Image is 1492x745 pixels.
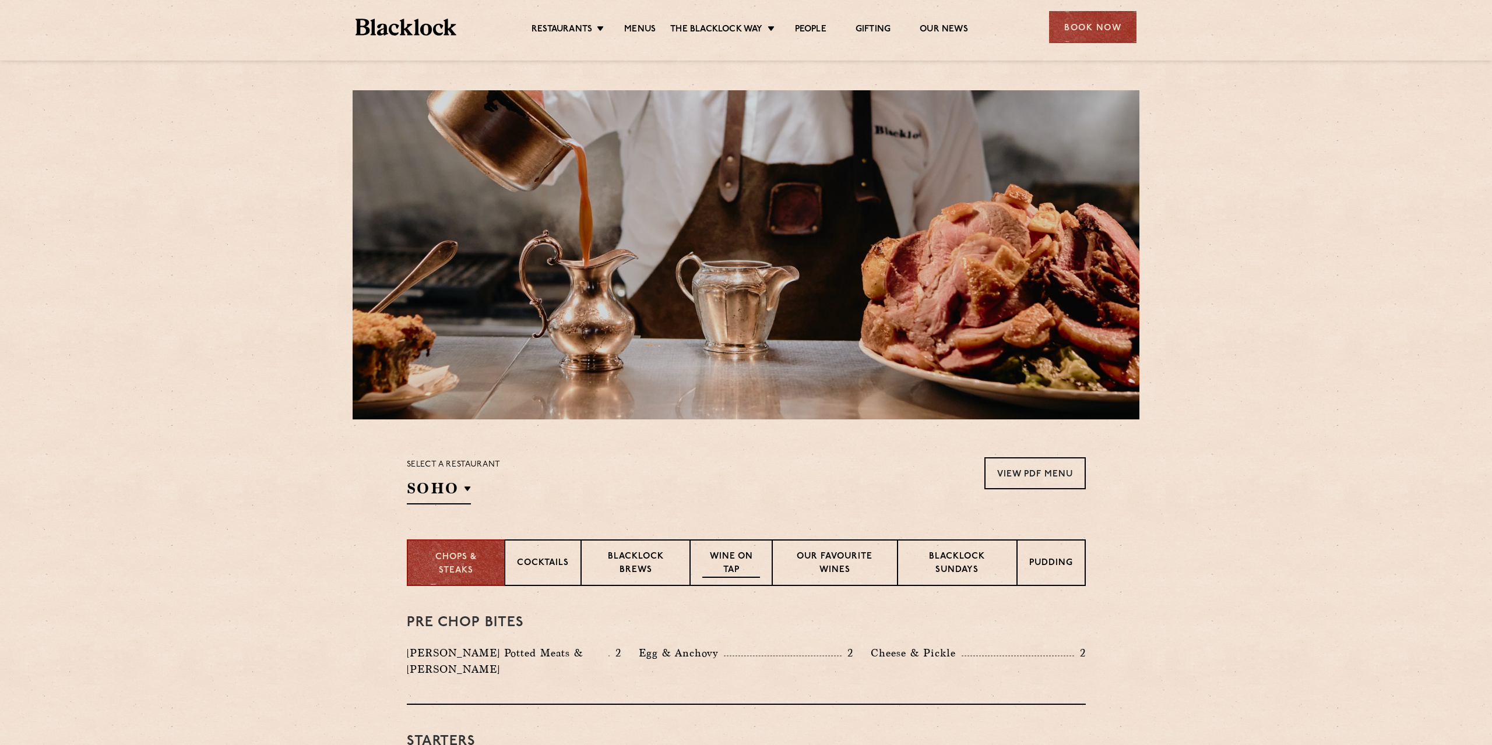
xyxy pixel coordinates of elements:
h2: SOHO [407,478,471,504]
p: Blacklock Sundays [910,550,1004,578]
p: 2 [842,645,853,661]
h3: Pre Chop Bites [407,615,1086,630]
a: Menus [624,24,656,37]
p: [PERSON_NAME] Potted Meats & [PERSON_NAME] [407,645,608,677]
a: The Blacklock Way [670,24,762,37]
p: Pudding [1029,557,1073,571]
p: Cocktails [517,557,569,571]
p: Wine on Tap [702,550,759,578]
a: View PDF Menu [984,457,1086,489]
p: Blacklock Brews [593,550,678,578]
div: Book Now [1049,11,1136,43]
p: 2 [1074,645,1086,661]
p: Egg & Anchovy [639,645,724,661]
p: Chops & Steaks [420,551,492,577]
p: Select a restaurant [407,457,501,472]
a: Our News [920,24,968,37]
a: People [795,24,826,37]
a: Restaurants [532,24,592,37]
img: BL_Textured_Logo-footer-cropped.svg [356,19,456,36]
p: Cheese & Pickle [871,645,962,661]
a: Gifting [856,24,891,37]
p: Our favourite wines [784,550,885,578]
p: 2 [610,645,621,661]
